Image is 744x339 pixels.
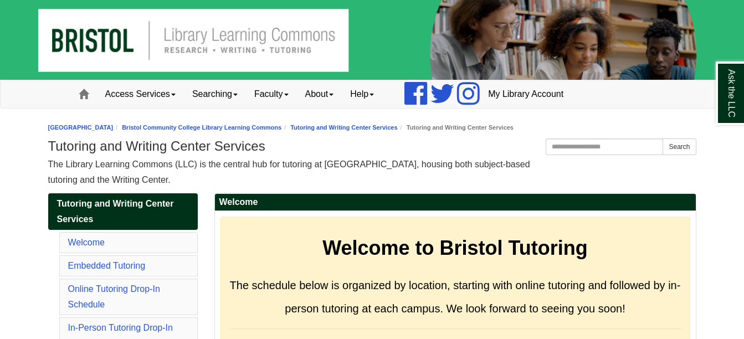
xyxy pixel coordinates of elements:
a: Tutoring and Writing Center Services [290,124,397,131]
a: [GEOGRAPHIC_DATA] [48,124,114,131]
a: Embedded Tutoring [68,261,146,270]
a: Online Tutoring Drop-In Schedule [68,284,160,309]
span: Tutoring and Writing Center Services [57,199,174,224]
span: The schedule below is organized by location, starting with online tutoring and followed by in-per... [230,279,681,315]
h2: Welcome [215,194,696,211]
a: Tutoring and Writing Center Services [48,193,198,230]
a: Searching [184,80,246,108]
span: The Library Learning Commons (LLC) is the central hub for tutoring at [GEOGRAPHIC_DATA], housing ... [48,160,530,184]
h1: Tutoring and Writing Center Services [48,138,696,154]
a: Welcome [68,238,105,247]
a: My Library Account [480,80,572,108]
nav: breadcrumb [48,122,696,133]
a: Bristol Community College Library Learning Commons [122,124,281,131]
a: Help [342,80,382,108]
li: Tutoring and Writing Center Services [398,122,514,133]
a: Access Services [97,80,184,108]
a: Faculty [246,80,297,108]
strong: Welcome to Bristol Tutoring [322,237,588,259]
button: Search [663,138,696,155]
a: About [297,80,342,108]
